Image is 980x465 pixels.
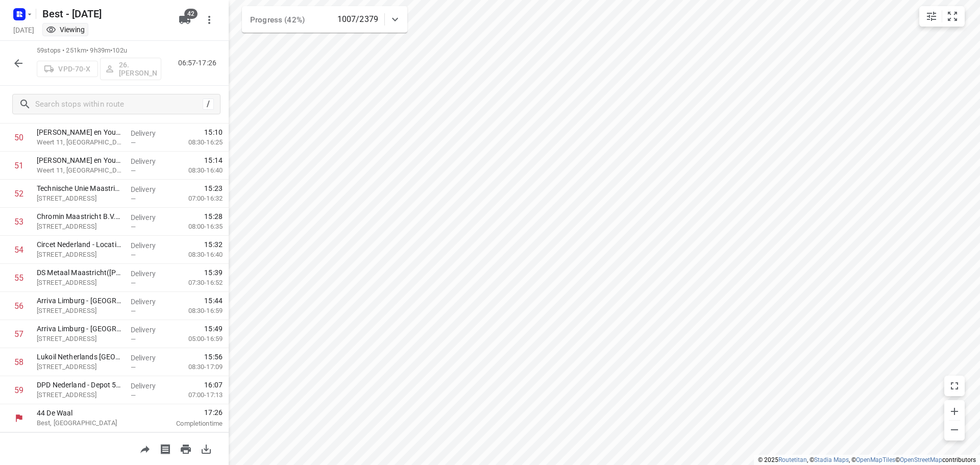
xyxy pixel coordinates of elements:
p: Delivery [131,297,168,307]
span: 15:49 [204,324,223,334]
div: 53 [14,217,23,227]
span: Share route [135,444,155,453]
p: 08:00-16:35 [172,222,223,232]
a: Stadia Maps [814,456,849,463]
p: DPD Nederland - Depot 523 Maastricht(Doug Edwards (wijziging via Laura Timmermans)) [37,380,122,390]
a: OpenMapTiles [856,456,895,463]
div: 54 [14,245,23,255]
span: 15:23 [204,183,223,193]
div: 57 [14,329,23,339]
span: — [131,307,136,315]
span: — [131,139,136,146]
input: Search stops within route [35,96,203,112]
span: 17:26 [155,407,223,418]
p: Schoenerweg 33, Maastricht [37,250,122,260]
li: © 2025 , © , © © contributors [758,456,976,463]
p: Weert 11, [GEOGRAPHIC_DATA] [37,137,122,148]
div: 51 [14,161,23,170]
span: 15:39 [204,267,223,278]
p: Galjoenweg 19, Maastricht [37,278,122,288]
span: — [131,391,136,399]
span: Progress (42%) [250,15,305,25]
p: [STREET_ADDRESS] [37,334,122,344]
p: [STREET_ADDRESS] [37,362,122,372]
div: 59 [14,385,23,395]
span: 102u [112,46,127,54]
p: Delivery [131,381,168,391]
p: 08:30-17:09 [172,362,223,372]
span: • [110,46,112,54]
p: Arriva Limburg - Maastricht Korvetweg 28/30 - Kantoor(Lars Sleijpen) [37,324,122,334]
span: 15:44 [204,296,223,306]
p: [STREET_ADDRESS] [37,306,122,316]
p: Chromin Maastricht B.V.(Caroline Knipschild) [37,211,122,222]
a: OpenStreetMap [900,456,942,463]
p: 59 stops • 251km • 9h39m [37,46,161,56]
p: Delivery [131,184,168,194]
span: 15:56 [204,352,223,362]
p: 07:30-16:52 [172,278,223,288]
p: Circet Nederland - Locatie Maastricht(Christel Manders) [37,239,122,250]
div: small contained button group [919,6,965,27]
p: DS Metaal Maastricht(Nicole Nelissen) [37,267,122,278]
div: 50 [14,133,23,142]
div: 56 [14,301,23,311]
p: Technische Unie Maastricht(Mike Folker) [37,183,122,193]
div: 58 [14,357,23,367]
p: Delivery [131,240,168,251]
span: 15:32 [204,239,223,250]
a: Routetitan [778,456,807,463]
p: Best, [GEOGRAPHIC_DATA] [37,418,143,428]
p: 07:00-16:32 [172,193,223,204]
p: Galjoenweg 68, Maastricht [37,390,122,400]
div: Progress (42%)1007/2379 [242,6,407,33]
p: Weert 11, [GEOGRAPHIC_DATA] [37,165,122,176]
span: — [131,251,136,259]
span: 42 [184,9,198,19]
p: 08:30-16:25 [172,137,223,148]
span: — [131,195,136,203]
button: Fit zoom [942,6,963,27]
p: 08:30-16:40 [172,250,223,260]
p: Ernst en Young Maastricht(Facilitair) [37,127,122,137]
span: 15:14 [204,155,223,165]
p: 05:00-16:59 [172,334,223,344]
span: 16:07 [204,380,223,390]
p: [STREET_ADDRESS] [37,193,122,204]
p: 08:30-16:59 [172,306,223,316]
span: — [131,279,136,287]
p: 44 De Waal [37,408,143,418]
span: — [131,223,136,231]
p: Completion time [155,419,223,429]
p: Delivery [131,268,168,279]
p: 06:57-17:26 [178,58,220,68]
button: More [199,10,219,30]
p: Lukoil Netherlands Maastricht(M. Bosch) [37,352,122,362]
p: Arriva Limburg - Maastricht - Werkplaats(Ben Habets) [37,296,122,306]
span: Print shipping labels [155,444,176,453]
span: Download route [196,444,216,453]
span: 15:10 [204,127,223,137]
span: Print route [176,444,196,453]
p: Delivery [131,325,168,335]
span: — [131,335,136,343]
p: Delivery [131,212,168,223]
button: Map settings [921,6,942,27]
p: 08:30-16:40 [172,165,223,176]
div: / [203,99,214,110]
div: You are currently in view mode. To make any changes, go to edit project. [46,25,85,35]
p: 1007/2379 [337,13,378,26]
p: Delivery [131,156,168,166]
span: — [131,363,136,371]
button: 42 [175,10,195,30]
span: 15:28 [204,211,223,222]
div: 52 [14,189,23,199]
p: Ernst en Young Maastricht(Facilitair) [37,155,122,165]
p: Delivery [131,353,168,363]
p: [STREET_ADDRESS] [37,222,122,232]
p: 07:00-17:13 [172,390,223,400]
div: 55 [14,273,23,283]
span: — [131,167,136,175]
p: Delivery [131,128,168,138]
